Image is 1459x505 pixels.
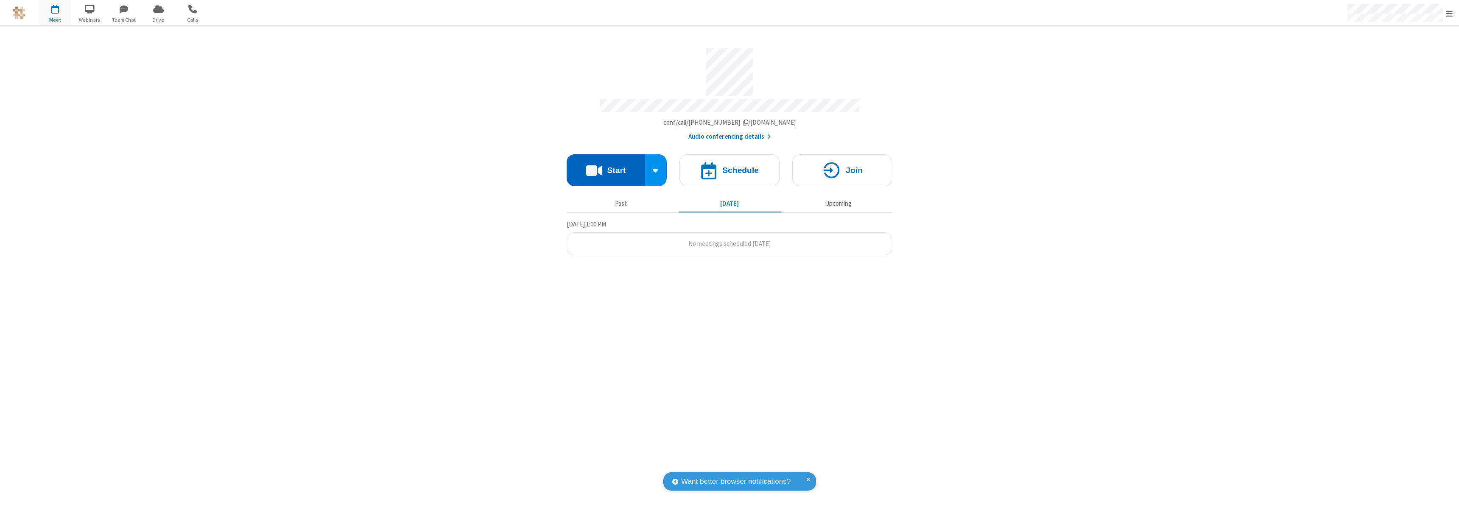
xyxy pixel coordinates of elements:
iframe: Chat [1438,483,1453,499]
span: No meetings scheduled [DATE] [688,240,771,248]
button: Past [570,195,672,212]
span: Copy my meeting room link [663,118,796,126]
h4: Join [846,166,863,174]
h4: Schedule [722,166,759,174]
span: Team Chat [108,16,140,24]
img: QA Selenium DO NOT DELETE OR CHANGE [13,6,25,19]
section: Today's Meetings [567,219,892,256]
span: Meet [39,16,71,24]
span: Drive [143,16,174,24]
span: Want better browser notifications? [681,476,791,487]
button: Copy my meeting room linkCopy my meeting room link [663,118,796,128]
span: [DATE] 1:00 PM [567,220,606,228]
button: [DATE] [679,195,781,212]
span: Calls [177,16,209,24]
button: Join [792,154,892,186]
button: Audio conferencing details [688,132,771,142]
span: Webinars [74,16,106,24]
div: Start conference options [645,154,667,186]
button: Schedule [679,154,780,186]
button: Upcoming [787,195,889,212]
button: Start [567,154,645,186]
h4: Start [607,166,626,174]
section: Account details [567,42,892,142]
